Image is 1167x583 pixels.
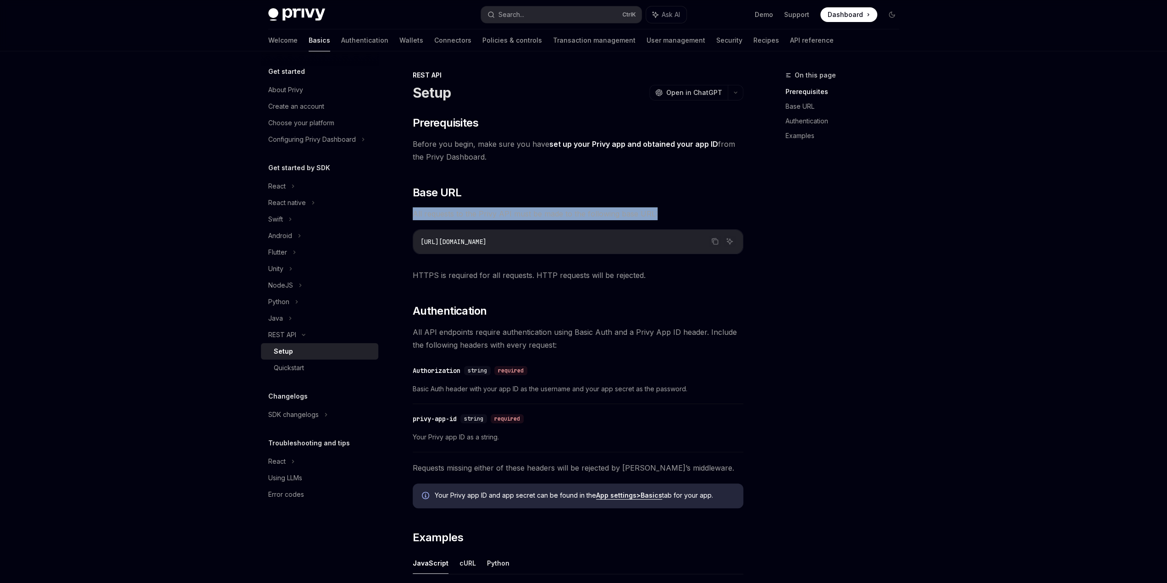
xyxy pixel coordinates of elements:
[261,343,378,360] a: Setup
[785,84,907,99] a: Prerequisites
[459,552,476,574] button: cURL
[422,492,431,501] svg: Info
[309,29,330,51] a: Basics
[261,98,378,115] a: Create an account
[785,114,907,128] a: Authentication
[420,238,487,246] span: [URL][DOMAIN_NAME]
[413,383,743,394] span: Basic Auth header with your app ID as the username and your app secret as the password.
[549,139,718,149] a: set up your Privy app and obtained your app ID
[268,438,350,449] h5: Troubleshooting and tips
[413,304,487,318] span: Authentication
[413,366,460,375] div: Authorization
[268,489,304,500] div: Error codes
[662,10,680,19] span: Ask AI
[268,313,283,324] div: Java
[646,6,686,23] button: Ask AI
[268,456,286,467] div: React
[647,29,705,51] a: User management
[268,409,319,420] div: SDK changelogs
[268,162,330,173] h5: Get started by SDK
[413,185,461,200] span: Base URL
[413,84,451,101] h1: Setup
[498,9,524,20] div: Search...
[268,263,283,274] div: Unity
[596,491,662,500] a: App settings>Basics
[268,214,283,225] div: Swift
[784,10,809,19] a: Support
[341,29,388,51] a: Authentication
[261,470,378,486] a: Using LLMs
[261,115,378,131] a: Choose your platform
[553,29,636,51] a: Transaction management
[435,491,734,500] span: Your Privy app ID and app secret can be found in the tab for your app.
[268,230,292,241] div: Android
[261,360,378,376] a: Quickstart
[268,329,296,340] div: REST API
[468,367,487,374] span: string
[274,346,293,357] div: Setup
[820,7,877,22] a: Dashboard
[268,66,305,77] h5: Get started
[268,472,302,483] div: Using LLMs
[413,71,743,80] div: REST API
[885,7,899,22] button: Toggle dark mode
[268,29,298,51] a: Welcome
[481,6,642,23] button: Search...CtrlK
[261,82,378,98] a: About Privy
[785,99,907,114] a: Base URL
[487,552,509,574] button: Python
[413,116,478,130] span: Prerequisites
[268,134,356,145] div: Configuring Privy Dashboard
[464,415,483,422] span: string
[755,10,773,19] a: Demo
[709,235,721,247] button: Copy the contents from the code block
[261,486,378,503] a: Error codes
[716,29,742,51] a: Security
[482,29,542,51] a: Policies & controls
[268,247,287,258] div: Flutter
[413,530,463,545] span: Examples
[399,29,423,51] a: Wallets
[268,84,303,95] div: About Privy
[795,70,836,81] span: On this page
[785,128,907,143] a: Examples
[413,326,743,351] span: All API endpoints require authentication using Basic Auth and a Privy App ID header. Include the ...
[434,29,471,51] a: Connectors
[491,414,524,423] div: required
[413,207,743,220] span: All requests to the Privy API must be made to the following base URL:
[413,552,448,574] button: JavaScript
[413,414,457,423] div: privy-app-id
[413,138,743,163] span: Before you begin, make sure you have from the Privy Dashboard.
[641,491,662,499] strong: Basics
[649,85,728,100] button: Open in ChatGPT
[268,197,306,208] div: React native
[666,88,722,97] span: Open in ChatGPT
[724,235,736,247] button: Ask AI
[268,101,324,112] div: Create an account
[790,29,834,51] a: API reference
[413,432,743,443] span: Your Privy app ID as a string.
[753,29,779,51] a: Recipes
[268,296,289,307] div: Python
[268,117,334,128] div: Choose your platform
[413,269,743,282] span: HTTPS is required for all requests. HTTP requests will be rejected.
[596,491,636,499] strong: App settings
[268,280,293,291] div: NodeJS
[494,366,527,375] div: required
[274,362,304,373] div: Quickstart
[622,11,636,18] span: Ctrl K
[268,391,308,402] h5: Changelogs
[413,461,743,474] span: Requests missing either of these headers will be rejected by [PERSON_NAME]’s middleware.
[268,8,325,21] img: dark logo
[268,181,286,192] div: React
[828,10,863,19] span: Dashboard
